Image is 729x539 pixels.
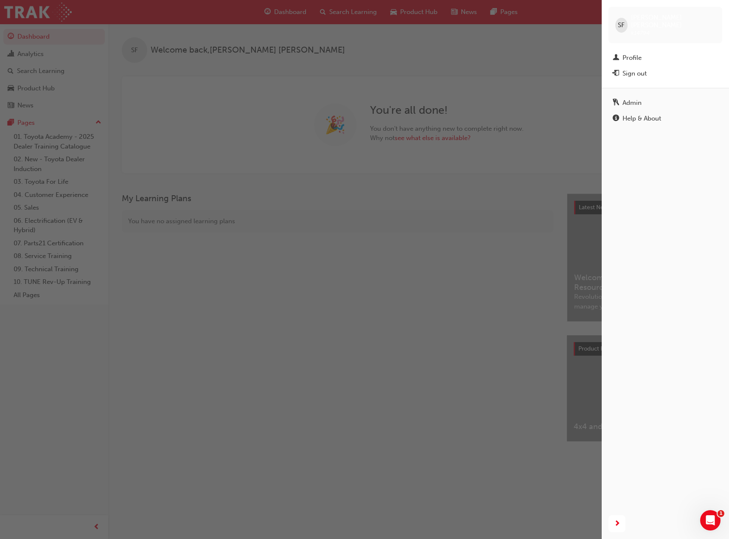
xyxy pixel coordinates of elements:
span: 1 [718,510,724,517]
span: next-icon [614,519,620,529]
button: Sign out [608,66,722,81]
div: Help & About [622,114,661,124]
span: man-icon [613,54,619,62]
a: Help & About [608,111,722,126]
span: exit-icon [613,70,619,78]
div: Sign out [622,69,647,79]
span: [PERSON_NAME] [PERSON_NAME] [631,14,715,29]
div: Profile [622,53,642,63]
a: Admin [608,95,722,111]
span: SF [618,20,625,30]
span: info-icon [613,115,619,123]
div: Admin [622,98,642,108]
a: Profile [608,50,722,66]
span: keys-icon [613,99,619,107]
span: k14794 [631,29,650,36]
iframe: Intercom live chat [700,510,721,531]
